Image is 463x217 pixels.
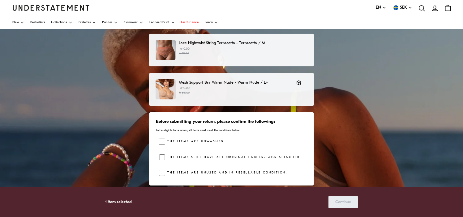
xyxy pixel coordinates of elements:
span: Bestsellers [30,21,45,24]
span: Leopard Print [149,21,169,24]
span: Collections [51,21,67,24]
span: Last Chance [181,21,199,24]
a: Bralettes [79,16,96,29]
p: kr 0.00 [179,47,307,56]
p: Lace Highwaist String Terracotta - Terracotta / M [179,40,307,46]
button: EN [376,4,386,11]
p: Mesh Support Bra Warm Nude - Warm Nude / L+ [179,79,290,86]
span: Swimwear [124,21,138,24]
a: New [12,16,24,29]
span: Bralettes [79,21,91,24]
h3: Before submitting your return, please confirm the following: [156,119,307,125]
label: The items still have all original labels/tags attached. [165,154,301,161]
p: To be eligible for a return, all items must meet the conditions below. [156,128,307,132]
img: SAND-BRA-018-137.jpg [156,79,176,99]
button: SEK [392,4,412,11]
a: Last Chance [181,16,199,29]
span: Learn [205,21,213,24]
a: Understatement Homepage [12,5,90,10]
span: New [12,21,19,24]
a: Leopard Print [149,16,175,29]
a: Collections [51,16,72,29]
a: Learn [205,16,218,29]
img: lace-highwaist-string-001-casablanca-33953217511589.jpg [156,40,176,60]
span: EN [376,4,381,11]
label: The items are unused and in resellable condition. [165,170,287,176]
a: Swimwear [124,16,143,29]
span: SEK [400,4,407,11]
a: Bestsellers [30,16,45,29]
label: The items are unwashed. [165,139,225,145]
a: Panties [102,16,118,29]
strike: kr 215.00 [179,52,189,55]
strike: kr 869.00 [179,91,190,94]
p: kr 0.00 [179,86,290,95]
span: Panties [102,21,112,24]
